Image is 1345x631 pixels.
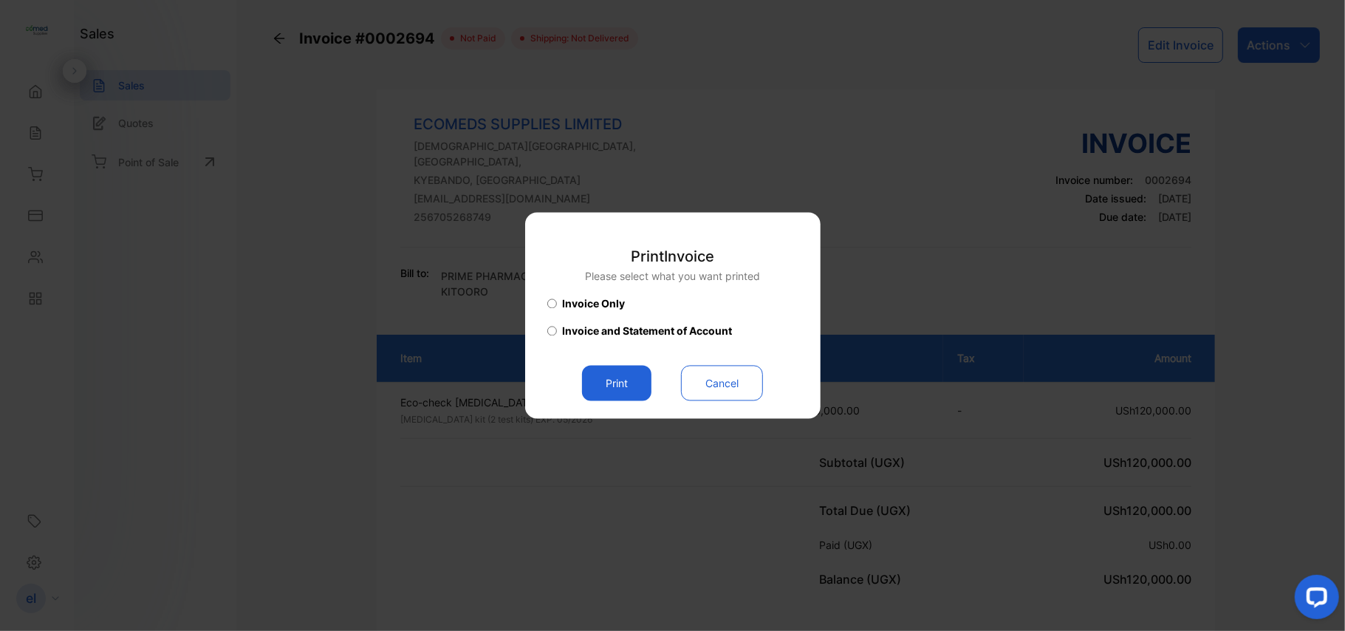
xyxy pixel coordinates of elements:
button: Cancel [681,366,763,401]
p: Please select what you want printed [585,269,760,284]
p: Print Invoice [585,246,760,268]
span: Invoice Only [563,296,626,312]
span: Invoice and Statement of Account [563,324,733,339]
button: Print [582,366,651,401]
iframe: LiveChat chat widget [1283,569,1345,631]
